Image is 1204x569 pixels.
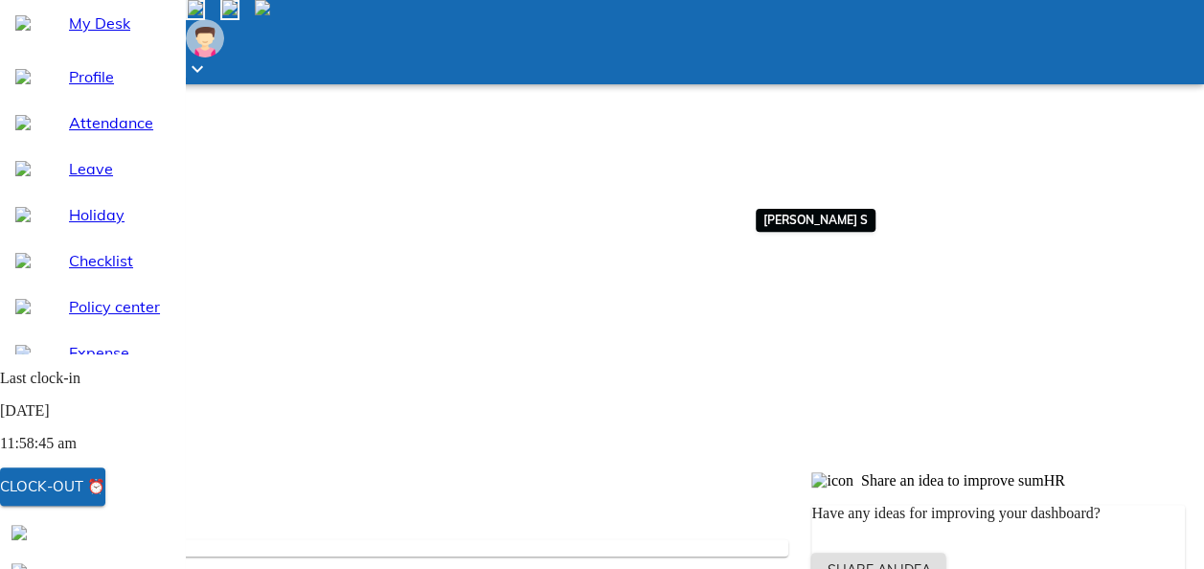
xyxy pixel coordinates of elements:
p: Have any ideas for improving your dashboard? [811,505,1185,522]
img: Employee [186,19,224,57]
p: Noticeboard [31,507,788,524]
span: Share an idea to improve sumHR [861,472,1065,489]
img: icon [811,472,853,489]
p: No new notices [31,539,788,557]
